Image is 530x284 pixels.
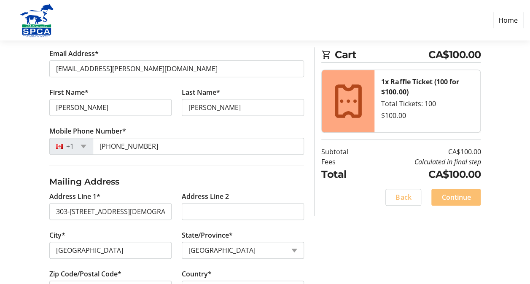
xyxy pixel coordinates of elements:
[381,77,459,96] strong: 1x Raffle Ticket (100 for $100.00)
[49,126,126,136] label: Mobile Phone Number*
[367,147,481,157] td: CA$100.00
[321,147,367,157] td: Subtotal
[49,242,172,259] input: City
[49,230,65,240] label: City*
[182,87,220,97] label: Last Name*
[335,47,428,62] span: Cart
[49,175,304,188] h3: Mailing Address
[441,192,471,202] span: Continue
[381,110,474,121] div: $100.00
[49,203,172,220] input: Address
[93,138,304,155] input: (506) 234-5678
[321,167,367,182] td: Total
[49,48,99,59] label: Email Address*
[182,191,229,201] label: Address Line 2
[182,230,233,240] label: State/Province*
[428,47,481,62] span: CA$100.00
[367,157,481,167] td: Calculated in final step
[321,157,367,167] td: Fees
[49,87,89,97] label: First Name*
[381,99,474,109] div: Total Tickets: 100
[182,269,212,279] label: Country*
[385,189,421,206] button: Back
[49,269,121,279] label: Zip Code/Postal Code*
[395,192,411,202] span: Back
[49,191,100,201] label: Address Line 1*
[7,3,67,37] img: Alberta SPCA's Logo
[493,12,523,28] a: Home
[431,189,481,206] button: Continue
[367,167,481,182] td: CA$100.00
